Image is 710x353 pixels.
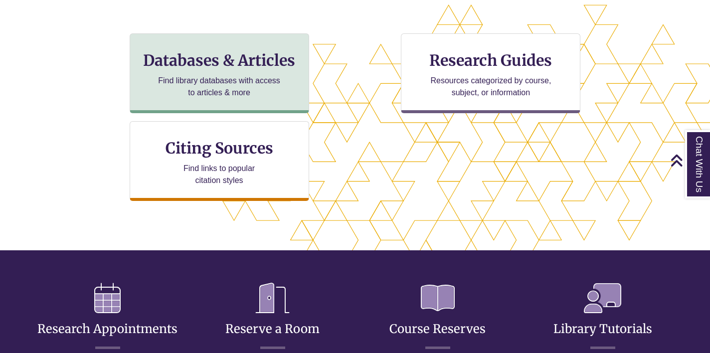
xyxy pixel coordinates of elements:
[670,154,708,167] a: Back to Top
[225,297,320,337] a: Reserve a Room
[401,33,580,113] a: Research Guides Resources categorized by course, subject, or information
[138,51,301,70] h3: Databases & Articles
[130,121,309,201] a: Citing Sources Find links to popular citation styles
[171,163,268,186] p: Find links to popular citation styles
[37,297,177,337] a: Research Appointments
[409,51,572,70] h3: Research Guides
[389,297,486,337] a: Course Reserves
[553,297,652,337] a: Library Tutorials
[130,33,309,113] a: Databases & Articles Find library databases with access to articles & more
[154,75,284,99] p: Find library databases with access to articles & more
[426,75,556,99] p: Resources categorized by course, subject, or information
[159,139,280,158] h3: Citing Sources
